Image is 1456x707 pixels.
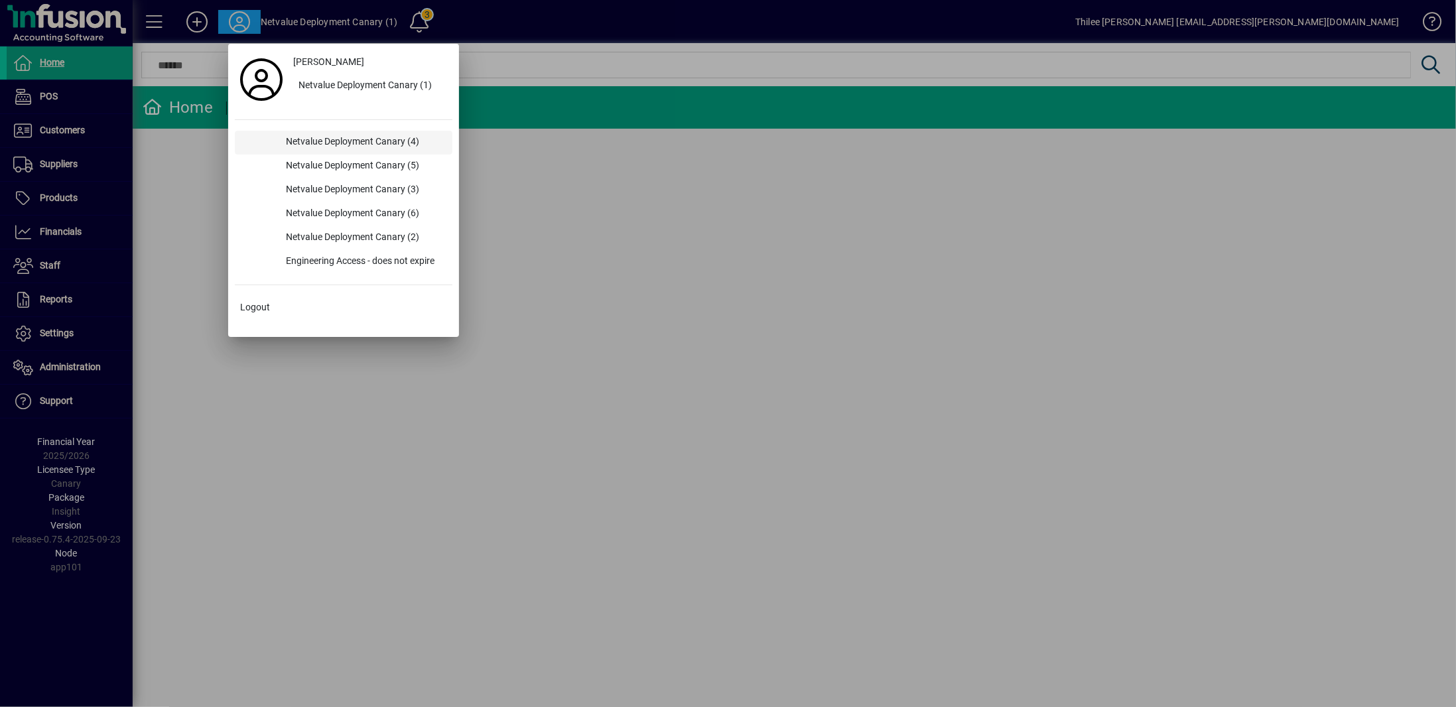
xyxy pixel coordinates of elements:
[275,131,452,155] div: Netvalue Deployment Canary (4)
[288,50,452,74] a: [PERSON_NAME]
[275,178,452,202] div: Netvalue Deployment Canary (3)
[275,202,452,226] div: Netvalue Deployment Canary (6)
[235,68,288,92] a: Profile
[275,155,452,178] div: Netvalue Deployment Canary (5)
[235,155,452,178] button: Netvalue Deployment Canary (5)
[275,250,452,274] div: Engineering Access - does not expire
[235,202,452,226] button: Netvalue Deployment Canary (6)
[235,250,452,274] button: Engineering Access - does not expire
[288,74,452,98] button: Netvalue Deployment Canary (1)
[240,300,270,314] span: Logout
[235,296,452,320] button: Logout
[235,131,452,155] button: Netvalue Deployment Canary (4)
[235,226,452,250] button: Netvalue Deployment Canary (2)
[235,178,452,202] button: Netvalue Deployment Canary (3)
[275,226,452,250] div: Netvalue Deployment Canary (2)
[293,55,364,69] span: [PERSON_NAME]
